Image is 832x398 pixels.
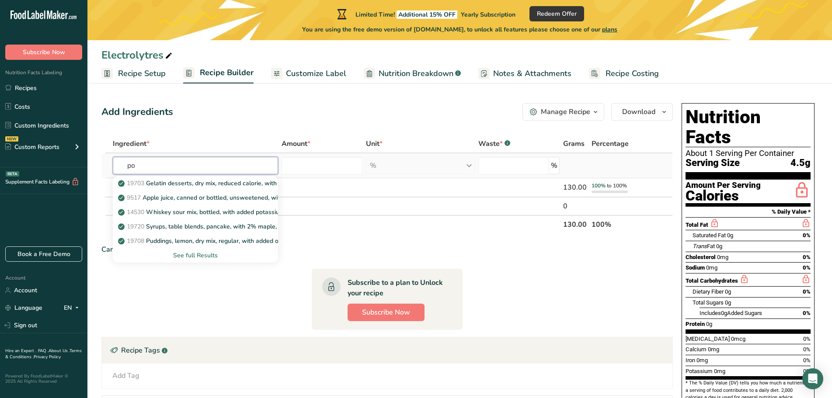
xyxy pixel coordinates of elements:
[348,277,445,298] div: Subscribe to a plan to Unlock your recipe
[686,346,707,353] span: Calcium
[592,182,606,189] span: 100%
[34,354,61,360] a: Privacy Policy
[686,254,716,260] span: Cholesterol
[113,205,278,219] a: 14530Whiskey sour mix, bottled, with added potassium and sodium
[113,157,278,174] input: Add Ingredient
[127,222,144,231] span: 19720
[693,288,724,295] span: Dietary Fiber
[606,68,659,80] span: Recipe Costing
[686,336,730,342] span: [MEDICAL_DATA]
[602,25,617,34] span: plans
[5,246,82,262] a: Book a Free Demo
[200,67,254,79] span: Recipe Builder
[102,337,672,363] div: Recipe Tags
[686,357,695,363] span: Iron
[686,277,738,284] span: Total Carbohydrates
[714,368,725,374] span: 0mg
[118,68,166,80] span: Recipe Setup
[803,357,811,363] span: 0%
[803,336,811,342] span: 0%
[802,368,823,389] div: Open Intercom Messenger
[5,374,82,384] div: Powered By FoodLabelMaker © 2025 All Rights Reserved
[478,138,510,149] div: Waste
[127,194,141,202] span: 9517
[706,264,717,271] span: 0mg
[397,10,457,19] span: Additional 15% OFF
[120,208,319,217] p: Whiskey sour mix, bottled, with added potassium and sodium
[686,321,705,327] span: Protein
[693,232,726,239] span: Saturated Fat
[127,208,144,216] span: 14530
[725,299,731,306] span: 0g
[493,68,571,80] span: Notes & Attachments
[693,243,707,249] i: Trans
[693,243,715,249] span: Fat
[716,243,722,249] span: 0g
[101,244,673,255] div: Can't find your ingredient?
[803,254,811,260] span: 0%
[127,237,144,245] span: 19708
[686,149,811,158] div: About 1 Serving Per Container
[101,105,173,119] div: Add Ingredients
[5,142,59,152] div: Custom Reports
[686,107,811,147] h1: Nutrition Facts
[725,288,731,295] span: 0g
[348,304,425,321] button: Subscribe Now
[5,348,36,354] a: Hire an Expert .
[5,136,18,142] div: NEW
[5,300,42,315] a: Language
[5,45,82,60] button: Subscribe Now
[803,264,811,271] span: 0%
[563,182,588,193] div: 130.00
[113,219,278,234] a: 19720Syrups, table blends, pancake, with 2% maple, with added potassium
[49,348,70,354] a: About Us .
[708,346,719,353] span: 0mg
[592,138,629,149] span: Percentage
[589,64,659,83] a: Recipe Costing
[706,321,712,327] span: 0g
[803,368,811,374] span: 0%
[112,370,139,381] div: Add Tag
[101,64,166,83] a: Recipe Setup
[113,234,278,248] a: 19708Puddings, lemon, dry mix, regular, with added oil, potassium, sodium
[686,207,811,217] section: % Daily Value *
[38,348,49,354] a: FAQ .
[366,138,383,149] span: Unit
[686,158,740,169] span: Serving Size
[120,236,337,246] p: Puddings, lemon, dry mix, regular, with added oil, potassium, sodium
[335,9,515,19] div: Limited Time!
[686,368,713,374] span: Potassium
[113,176,278,190] a: 19703Gelatin desserts, dry mix, reduced calorie, with aspartame, added phosphorus, potassium, sod...
[803,346,811,353] span: 0%
[563,138,585,149] span: Grams
[686,221,708,228] span: Total Fat
[113,248,278,263] div: See full Results
[120,222,341,231] p: Syrups, table blends, pancake, with 2% maple, with added potassium
[803,288,811,295] span: 0%
[803,232,811,239] span: 0%
[364,64,461,83] a: Nutrition Breakdown
[6,171,19,177] div: BETA
[362,307,410,318] span: Subscribe Now
[803,310,811,316] span: 0%
[522,103,604,121] button: Manage Recipe
[790,158,811,169] span: 4.5g
[717,254,728,260] span: 0mg
[727,232,733,239] span: 0g
[622,107,655,117] span: Download
[541,107,590,117] div: Manage Recipe
[64,303,82,313] div: EN
[561,215,590,233] th: 130.00
[111,215,561,233] th: Net Totals
[700,310,762,316] span: Includes Added Sugars
[529,6,584,21] button: Redeem Offer
[686,181,761,190] div: Amount Per Serving
[379,68,453,80] span: Nutrition Breakdown
[286,68,346,80] span: Customize Label
[127,179,144,187] span: 19703
[120,251,271,260] div: See full Results
[478,64,571,83] a: Notes & Attachments
[113,138,150,149] span: Ingredient
[731,336,745,342] span: 0mcg
[23,48,65,57] span: Subscribe Now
